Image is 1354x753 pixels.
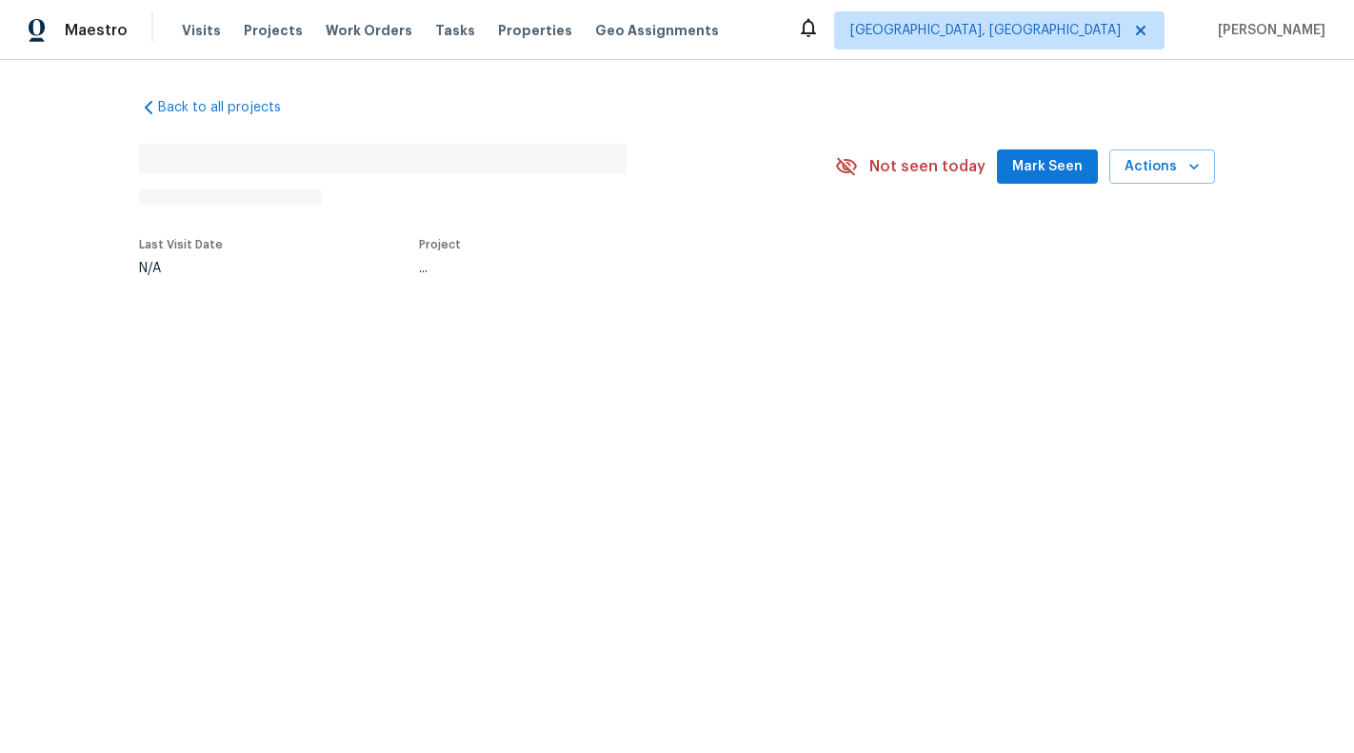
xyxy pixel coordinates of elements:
span: Last Visit Date [139,239,223,250]
button: Actions [1109,149,1215,185]
span: Actions [1125,155,1200,179]
a: Back to all projects [139,98,322,117]
span: Tasks [435,24,475,37]
span: [GEOGRAPHIC_DATA], [GEOGRAPHIC_DATA] [850,21,1121,40]
span: Geo Assignments [595,21,719,40]
span: Project [419,239,461,250]
span: Maestro [65,21,128,40]
span: Work Orders [326,21,412,40]
div: N/A [139,262,223,275]
span: Mark Seen [1012,155,1083,179]
button: Mark Seen [997,149,1098,185]
span: Not seen today [869,157,986,176]
span: [PERSON_NAME] [1210,21,1325,40]
span: Visits [182,21,221,40]
div: ... [419,262,785,275]
span: Projects [244,21,303,40]
span: Properties [498,21,572,40]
